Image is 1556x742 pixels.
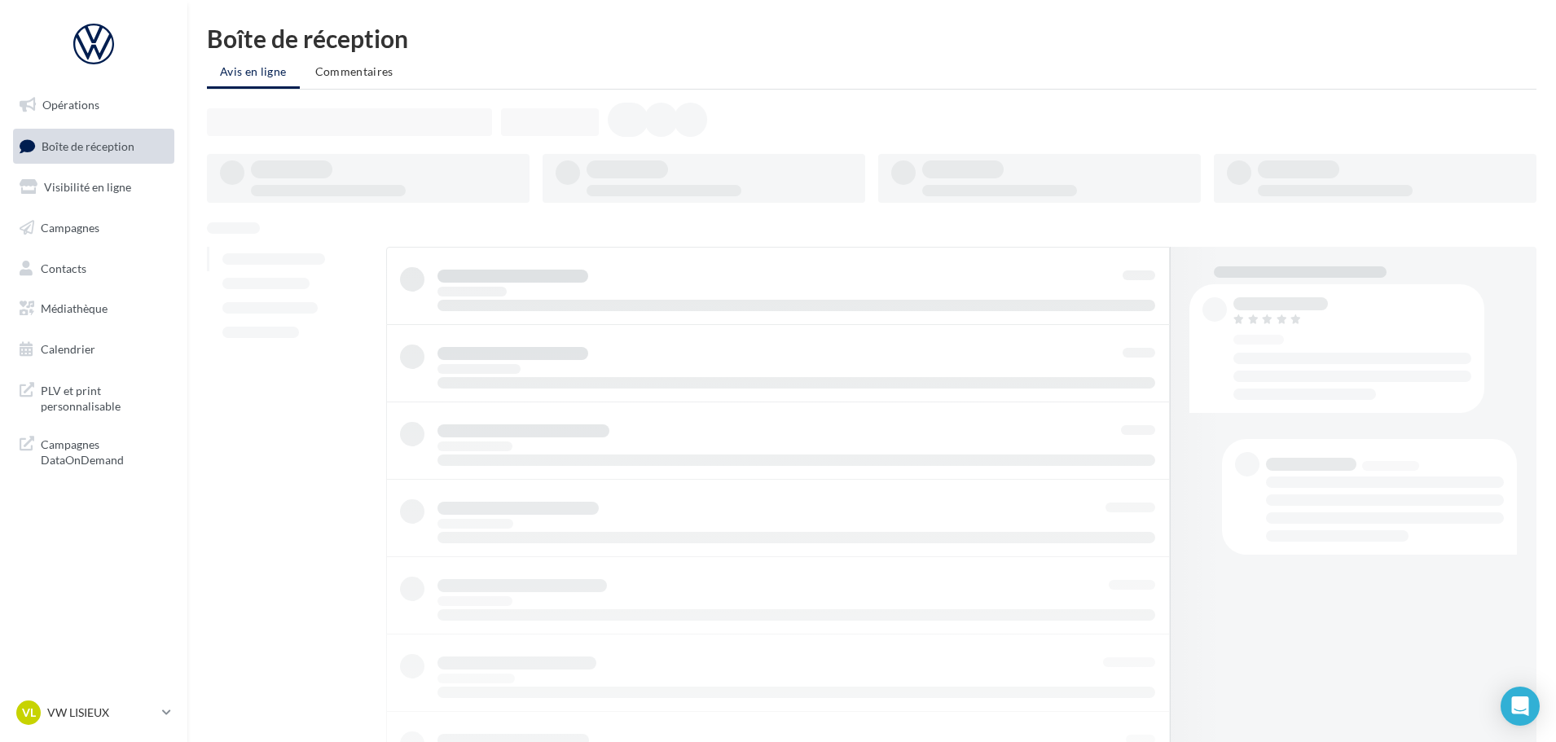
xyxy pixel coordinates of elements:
[10,292,178,326] a: Médiathèque
[42,138,134,152] span: Boîte de réception
[315,64,393,78] span: Commentaires
[1501,687,1540,726] div: Open Intercom Messenger
[207,26,1536,50] div: Boîte de réception
[47,705,156,721] p: VW LISIEUX
[10,373,178,421] a: PLV et print personnalisable
[10,332,178,367] a: Calendrier
[41,433,168,468] span: Campagnes DataOnDemand
[44,180,131,194] span: Visibilité en ligne
[10,88,178,122] a: Opérations
[13,697,174,728] a: VL VW LISIEUX
[41,301,108,315] span: Médiathèque
[10,252,178,286] a: Contacts
[10,129,178,164] a: Boîte de réception
[42,98,99,112] span: Opérations
[10,427,178,475] a: Campagnes DataOnDemand
[41,261,86,274] span: Contacts
[22,705,36,721] span: VL
[41,380,168,415] span: PLV et print personnalisable
[41,221,99,235] span: Campagnes
[10,170,178,204] a: Visibilité en ligne
[41,342,95,356] span: Calendrier
[10,211,178,245] a: Campagnes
